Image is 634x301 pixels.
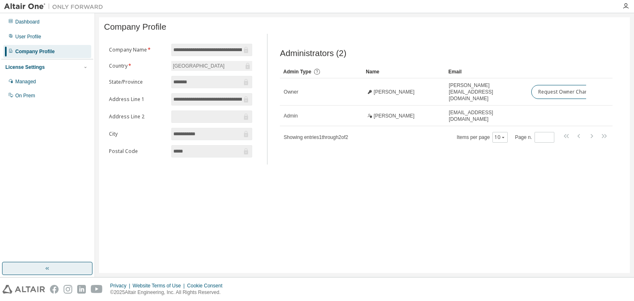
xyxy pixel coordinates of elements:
span: Owner [284,89,298,95]
img: instagram.svg [64,285,72,294]
button: Request Owner Change [531,85,601,99]
label: Company Name [109,47,166,53]
div: Dashboard [15,19,40,25]
span: Administrators (2) [280,49,346,58]
label: Country [109,63,166,69]
div: Website Terms of Use [132,282,187,289]
span: Showing entries 1 through 2 of 2 [284,134,348,140]
span: [PERSON_NAME] [374,89,414,95]
div: [GEOGRAPHIC_DATA] [172,61,226,71]
div: User Profile [15,33,41,40]
span: Items per page [457,132,508,143]
img: facebook.svg [50,285,59,294]
img: youtube.svg [91,285,103,294]
div: Email [448,65,524,78]
button: 10 [494,134,506,141]
span: [EMAIL_ADDRESS][DOMAIN_NAME] [449,109,524,122]
div: License Settings [5,64,45,71]
label: Postal Code [109,148,166,155]
p: © 2025 Altair Engineering, Inc. All Rights Reserved. [110,289,227,296]
span: Admin Type [283,69,311,75]
img: linkedin.svg [77,285,86,294]
span: Admin [284,113,298,119]
span: Page n. [515,132,554,143]
div: Name [366,65,442,78]
img: Altair One [4,2,107,11]
label: Address Line 1 [109,96,166,103]
div: [GEOGRAPHIC_DATA] [171,61,252,71]
span: [PERSON_NAME] [374,113,414,119]
span: [PERSON_NAME][EMAIL_ADDRESS][DOMAIN_NAME] [449,82,524,102]
div: Cookie Consent [187,282,227,289]
img: altair_logo.svg [2,285,45,294]
div: Company Profile [15,48,54,55]
span: Company Profile [104,22,166,32]
label: Address Line 2 [109,113,166,120]
div: Privacy [110,282,132,289]
label: State/Province [109,79,166,85]
div: Managed [15,78,36,85]
label: City [109,131,166,137]
div: On Prem [15,92,35,99]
